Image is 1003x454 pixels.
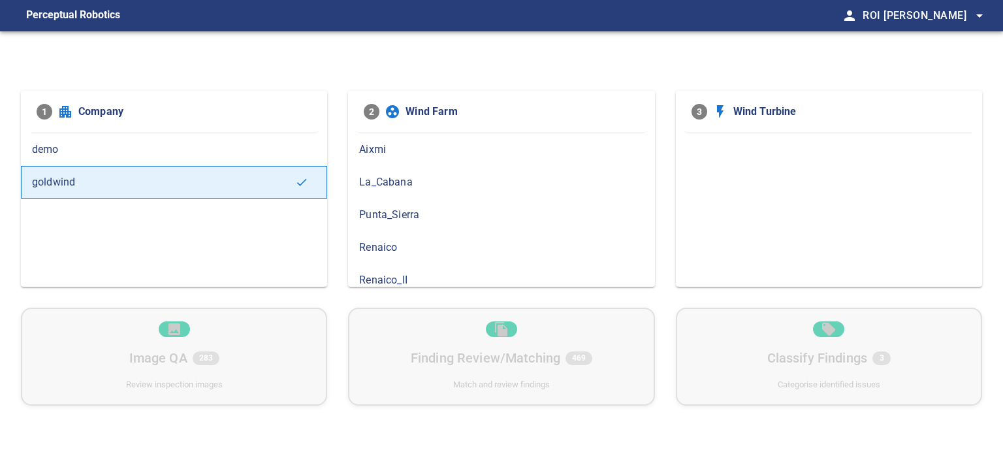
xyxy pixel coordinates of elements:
[348,199,654,231] div: Punta_Sierra
[733,104,966,120] span: Wind Turbine
[37,104,52,120] span: 1
[359,207,643,223] span: Punta_Sierra
[692,104,707,120] span: 3
[359,174,643,190] span: La_Cabana
[863,7,987,25] span: Roi [PERSON_NAME]
[348,264,654,297] div: Renaico_II
[857,3,987,29] button: Roi [PERSON_NAME]
[359,240,643,255] span: Renaico
[972,8,987,24] span: arrow_drop_down
[348,231,654,264] div: Renaico
[842,8,857,24] span: person
[21,133,327,166] div: demo
[32,142,316,157] span: demo
[359,272,643,288] span: Renaico_II
[348,166,654,199] div: La_Cabana
[406,104,639,120] span: Wind Farm
[26,5,120,26] figcaption: Perceptual Robotics
[32,174,295,190] span: goldwind
[21,166,327,199] div: goldwind
[348,133,654,166] div: Aixmi
[78,104,311,120] span: Company
[359,142,643,157] span: Aixmi
[364,104,379,120] span: 2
